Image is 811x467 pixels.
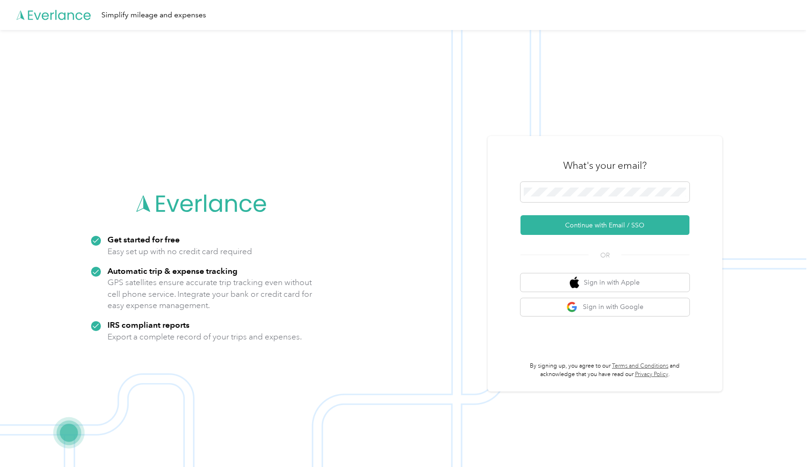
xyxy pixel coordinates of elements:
[570,277,579,288] img: apple logo
[107,234,180,244] strong: Get started for free
[520,273,689,292] button: apple logoSign in with Apple
[520,298,689,316] button: google logoSign in with Google
[635,371,668,378] a: Privacy Policy
[612,362,668,369] a: Terms and Conditions
[563,159,647,172] h3: What's your email?
[589,250,621,260] span: OR
[566,301,578,313] img: google logo
[107,320,190,330] strong: IRS compliant reports
[107,277,313,311] p: GPS satellites ensure accurate trip tracking even without cell phone service. Integrate your bank...
[520,362,689,378] p: By signing up, you agree to our and acknowledge that you have read our .
[107,331,302,343] p: Export a complete record of your trips and expenses.
[107,246,252,257] p: Easy set up with no credit card required
[107,266,237,276] strong: Automatic trip & expense tracking
[520,215,689,235] button: Continue with Email / SSO
[101,9,206,21] div: Simplify mileage and expenses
